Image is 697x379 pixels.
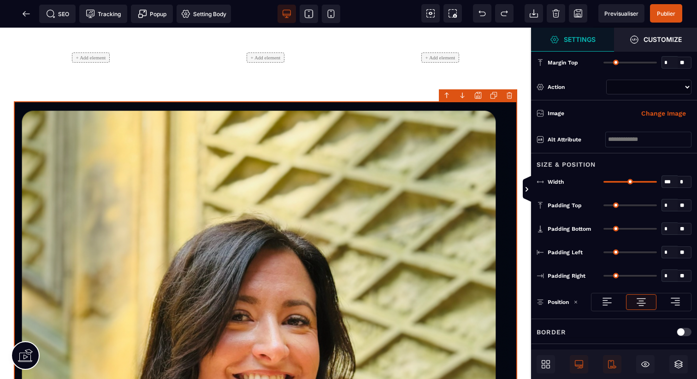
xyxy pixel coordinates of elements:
span: Margin Top [548,59,578,66]
span: Setting Body [181,9,226,18]
span: Screenshot [443,4,462,23]
span: Desktop Only [570,355,588,373]
div: Alt attribute [548,135,605,144]
span: Popup [138,9,166,18]
div: Size & Position [531,153,697,170]
img: loading [573,300,578,304]
span: Mobile Only [603,355,621,373]
span: Tracking [86,9,121,18]
span: Width [548,178,564,186]
span: Open Blocks [537,355,555,373]
span: Preview [598,4,644,23]
span: Hide/Show Block [636,355,655,373]
strong: Settings [564,36,596,43]
p: Position [537,297,569,307]
div: Action [548,82,602,92]
span: Settings [531,28,614,52]
img: loading [636,297,647,308]
button: Change Image [636,106,691,121]
span: Padding Top [548,202,582,209]
span: View components [421,4,440,23]
span: Previsualiser [604,10,638,17]
span: SEO [46,9,69,18]
span: Padding Left [548,249,583,256]
span: Open Layers [669,355,688,373]
span: Padding Bottom [548,225,591,233]
div: Image [548,109,620,118]
span: Open Style Manager [614,28,697,52]
p: Border [537,327,566,338]
span: Padding Right [548,272,585,280]
img: loading [670,296,681,307]
img: loading [602,296,613,307]
strong: Customize [644,36,682,43]
span: Publier [657,10,675,17]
